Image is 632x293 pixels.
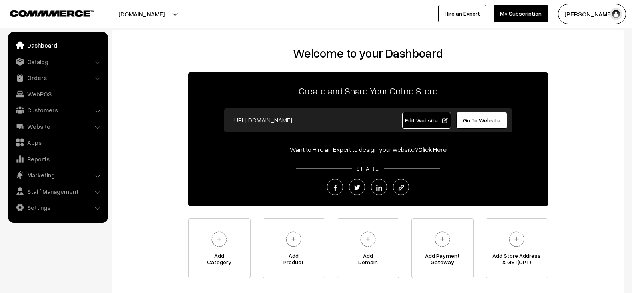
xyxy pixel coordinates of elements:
a: Add Store Address& GST(OPT) [486,218,548,278]
a: COMMMERCE [10,8,80,18]
p: Create and Share Your Online Store [188,84,548,98]
img: plus.svg [208,228,230,250]
a: AddProduct [263,218,325,278]
span: Add Product [263,253,325,269]
a: Website [10,119,105,134]
img: plus.svg [431,228,453,250]
span: Edit Website [405,117,448,124]
a: Reports [10,152,105,166]
a: AddDomain [337,218,399,278]
span: Add Payment Gateway [412,253,473,269]
img: user [610,8,622,20]
span: SHARE [352,165,384,172]
a: Settings [10,200,105,215]
a: Customers [10,103,105,117]
a: Add PaymentGateway [411,218,474,278]
img: COMMMERCE [10,10,94,16]
a: My Subscription [494,5,548,22]
button: [DOMAIN_NAME] [90,4,193,24]
a: Click Here [418,145,447,153]
span: Add Store Address & GST(OPT) [486,253,548,269]
h2: Welcome to your Dashboard [120,46,616,60]
img: plus.svg [506,228,528,250]
a: Marketing [10,168,105,182]
a: WebPOS [10,87,105,101]
a: Apps [10,135,105,150]
a: Catalog [10,54,105,69]
span: Add Domain [337,253,399,269]
button: [PERSON_NAME] [558,4,626,24]
a: Hire an Expert [438,5,486,22]
div: Want to Hire an Expert to design your website? [188,144,548,154]
a: AddCategory [188,218,251,278]
a: Orders [10,70,105,85]
img: plus.svg [357,228,379,250]
a: Edit Website [402,112,451,129]
a: Go To Website [456,112,508,129]
a: Dashboard [10,38,105,52]
a: Staff Management [10,184,105,199]
span: Go To Website [463,117,500,124]
span: Add Category [189,253,250,269]
img: plus.svg [283,228,305,250]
